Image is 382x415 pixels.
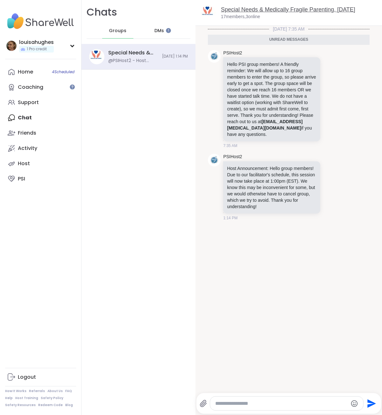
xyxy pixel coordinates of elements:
img: Special Needs & Medically Fragile Parenting, Sep 12 [201,5,216,20]
div: PSI [18,175,25,182]
a: PSI [5,171,76,186]
a: Help [5,396,13,400]
a: Safety Resources [5,403,36,407]
img: Special Needs & Medically Fragile Parenting, Sep 12 [89,49,104,64]
img: louisahughes [6,41,17,51]
a: Logout [5,369,76,385]
iframe: Spotlight [166,28,171,33]
div: louisahughes [19,39,54,46]
span: Groups [109,28,126,34]
a: Host Training [15,396,38,400]
div: Coaching [18,84,43,91]
a: How It Works [5,389,26,393]
a: PSIHost2 [223,154,242,160]
span: [DATE] 7:35 AM [269,26,308,32]
span: 4 Scheduled [52,69,74,74]
a: FAQ [65,389,72,393]
div: @PSIHost2 - Host Announcement: Hello group members! Due to our facilitator's schedule, this sessi... [108,58,158,64]
a: Friends [5,125,76,141]
div: Support [18,99,39,106]
h1: Chats [87,5,117,19]
img: https://sharewell-space-live.sfo3.digitaloceanspaces.com/user-generated/59b41db4-90de-4206-a750-c... [208,50,221,63]
a: Support [5,95,76,110]
a: Special Needs & Medically Fragile Parenting, [DATE] [221,6,355,13]
button: Emoji picker [350,400,358,407]
div: Unread messages [208,35,369,45]
div: Home [18,68,33,75]
span: 1:14 PM [223,215,237,221]
div: Friends [18,130,36,137]
a: Blog [65,403,73,407]
img: ShareWell Nav Logo [5,10,76,32]
span: [DATE] 1:14 PM [162,54,188,59]
span: DMs [154,28,164,34]
div: Logout [18,374,36,381]
div: Special Needs & Medically Fragile Parenting, [DATE] [108,49,158,56]
a: Safety Policy [41,396,63,400]
a: [EMAIL_ADDRESS][MEDICAL_DATA][DOMAIN_NAME] [227,119,302,130]
p: Host Announcement: Hello group members! Due to our facilitator's schedule, this session will now ... [227,165,316,210]
a: About Us [47,389,63,393]
img: https://sharewell-space-live.sfo3.digitaloceanspaces.com/user-generated/59b41db4-90de-4206-a750-c... [208,154,221,166]
button: Send [364,396,378,411]
p: Hello PSI group members! A friendly reminder: We will allow up to 16 group members to enter the g... [227,61,316,137]
a: Redeem Code [38,403,63,407]
a: Referrals [29,389,45,393]
div: Host [18,160,30,167]
div: Activity [18,145,37,152]
a: Coaching [5,80,76,95]
span: 1 Pro credit [27,46,47,52]
textarea: Type your message [215,400,348,407]
iframe: Spotlight [70,84,75,89]
a: Host [5,156,76,171]
span: 7:35 AM [223,143,237,149]
a: Activity [5,141,76,156]
a: PSIHost2 [223,50,242,56]
a: Home4Scheduled [5,64,76,80]
p: 17 members, 3 online [221,14,260,20]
